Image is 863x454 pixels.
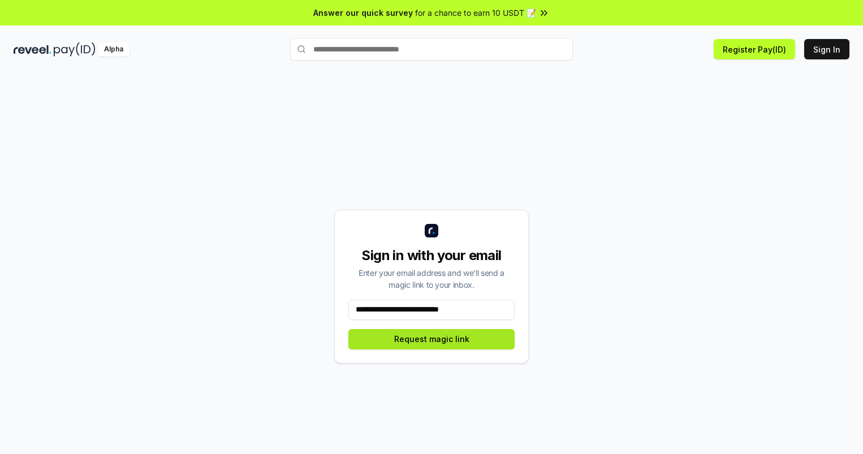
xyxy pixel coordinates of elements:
div: Enter your email address and we’ll send a magic link to your inbox. [348,267,515,291]
div: Sign in with your email [348,247,515,265]
div: Alpha [98,42,130,57]
span: Answer our quick survey [313,7,413,19]
span: for a chance to earn 10 USDT 📝 [415,7,536,19]
button: Register Pay(ID) [714,39,795,59]
button: Request magic link [348,329,515,349]
button: Sign In [804,39,849,59]
img: logo_small [425,224,438,237]
img: pay_id [54,42,96,57]
img: reveel_dark [14,42,51,57]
